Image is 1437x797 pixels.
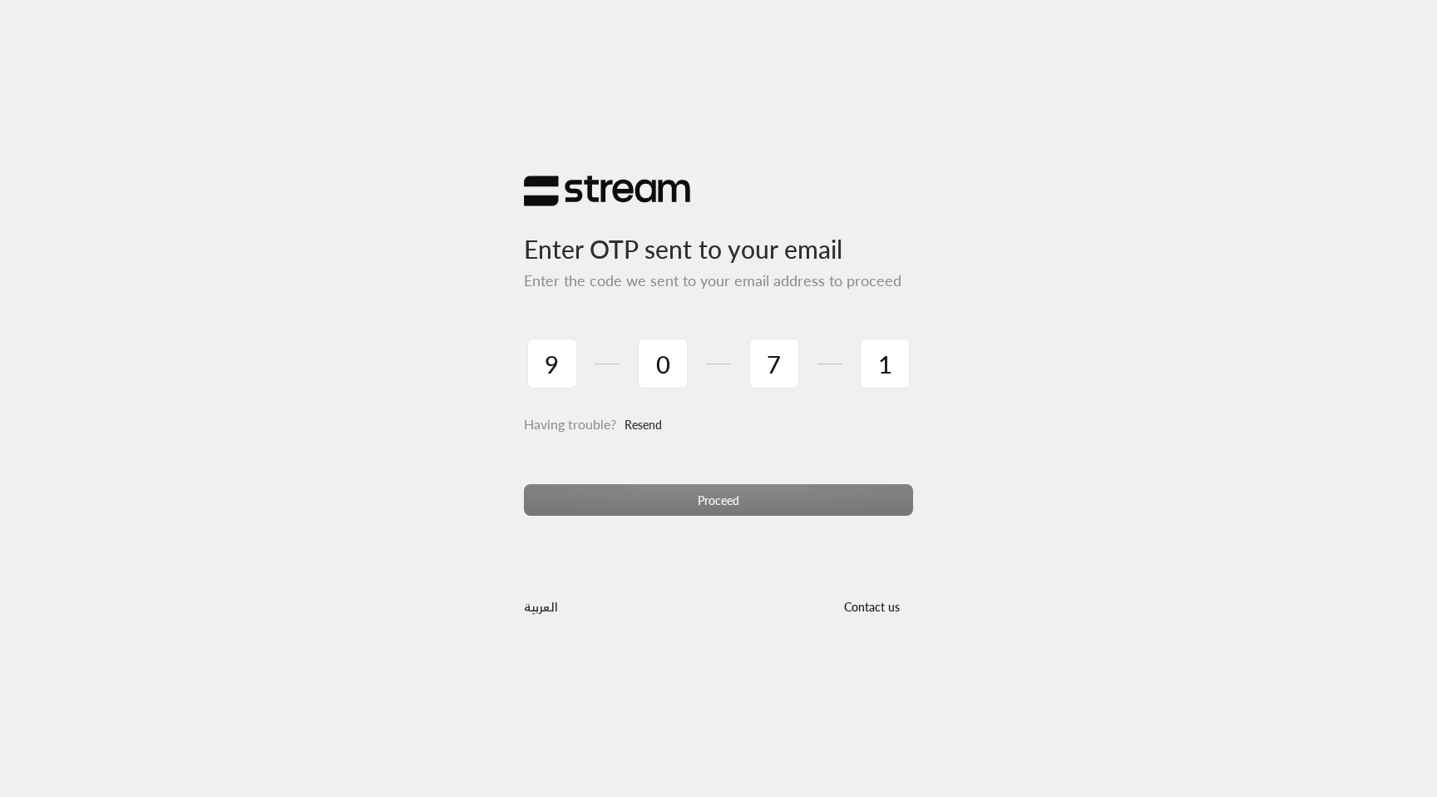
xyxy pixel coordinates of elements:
a: العربية [524,592,558,622]
h3: Enter OTP sent to your email [524,207,913,265]
img: Stream Logo [524,175,690,207]
h5: Enter the code we sent to your email address to proceed [524,272,913,290]
button: Contact us [830,592,913,622]
a: Resend [625,408,662,442]
span: Having trouble? [524,416,616,432]
a: Contact us [830,600,913,614]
